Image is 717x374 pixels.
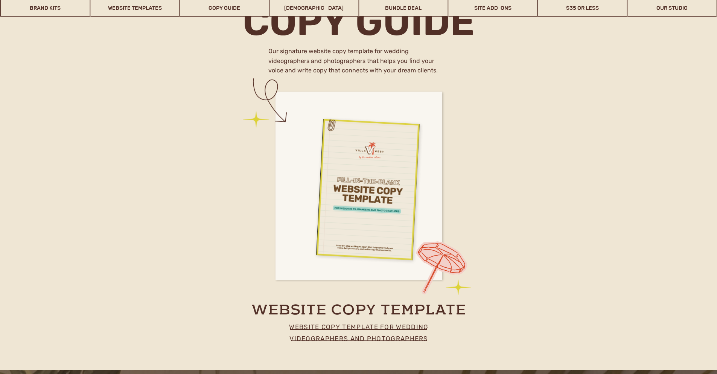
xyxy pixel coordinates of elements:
[179,68,366,95] h2: Designed to
[242,3,476,38] h2: copy guide
[179,52,366,69] h2: Built to perform
[234,302,484,318] a: website copy template
[173,92,373,129] h2: stand out
[276,321,442,340] a: website copy template for wedding videographers and photographers
[268,46,449,78] h2: Our signature website copy template for wedding videographers and photographers that helps you fi...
